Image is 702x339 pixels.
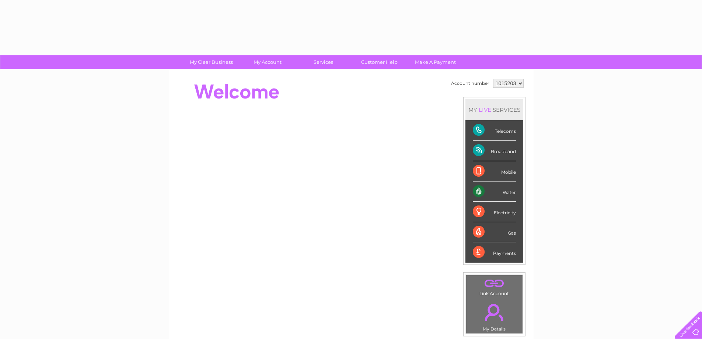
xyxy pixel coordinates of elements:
div: Mobile [473,161,516,181]
a: Services [293,55,354,69]
td: Link Account [466,275,523,298]
div: Broadband [473,141,516,161]
a: My Clear Business [181,55,242,69]
div: Telecoms [473,120,516,141]
div: Payments [473,242,516,262]
a: My Account [237,55,298,69]
div: Electricity [473,202,516,222]
div: Water [473,181,516,202]
div: MY SERVICES [465,99,523,120]
div: LIVE [477,106,493,113]
a: . [468,300,521,325]
td: My Details [466,298,523,334]
a: Customer Help [349,55,410,69]
a: Make A Payment [405,55,466,69]
a: . [468,277,521,290]
div: Gas [473,222,516,242]
td: Account number [449,77,491,90]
